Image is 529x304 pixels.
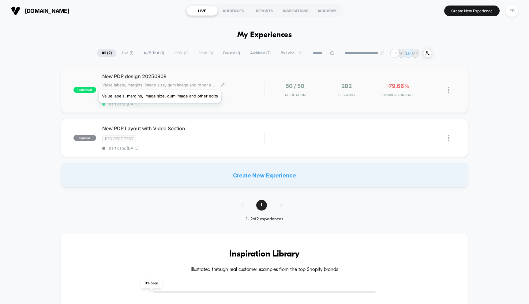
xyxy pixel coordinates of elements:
h3: Inspiration Library [79,249,450,259]
span: Live ( 1 ) [117,49,138,57]
button: ED [504,5,520,17]
div: LIVE [186,6,218,16]
span: Redirect Test [102,91,136,98]
span: All ( 2 ) [97,49,116,57]
button: Create New Experience [444,6,500,16]
span: paused [73,135,96,141]
div: ED [506,5,518,17]
span: 1 [256,200,267,211]
span: [DOMAIN_NAME] [25,8,69,14]
span: New PDP design 20250908 [102,73,264,79]
p: ED [406,51,411,55]
div: AUDIENCES [218,6,249,16]
h1: My Experiences [237,31,292,40]
span: published [73,87,96,93]
span: -79.66% [387,83,410,89]
div: REPORTS [249,6,280,16]
span: Sessions [322,93,371,97]
img: Visually logo [11,6,20,15]
span: A/B Test ( 1 ) [139,49,169,57]
div: 1 - 2 of 2 experiences [235,217,294,222]
span: Archived ( 7 ) [246,49,275,57]
span: Value labels, margins, image size, gum image and other edits [102,82,216,87]
p: MT [399,51,404,55]
span: New PDP Layout with Video Section [102,125,264,131]
div: + 1 [390,49,399,58]
img: close [448,87,449,93]
span: 0 % Seen [141,279,162,288]
span: Redirect Test [102,135,136,142]
span: 50 / 50 [286,83,304,89]
span: CONVERSION RATE [374,93,422,97]
span: 282 [341,83,352,89]
div: Create New Experience [61,163,468,188]
span: Paused ( 1 ) [219,49,245,57]
div: INSPIRATIONS [280,6,311,16]
span: start date: [DATE] [102,102,264,106]
span: Allocation [284,93,306,97]
button: [DOMAIN_NAME] [9,6,71,16]
div: ACADEMY [311,6,343,16]
span: start date: [DATE] [102,146,264,150]
h4: Illustrated through real customer examples from the top Shopify brands [79,267,450,273]
img: end [380,51,384,55]
img: close [448,135,449,141]
span: By Label [281,51,295,55]
p: MP [412,51,418,55]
